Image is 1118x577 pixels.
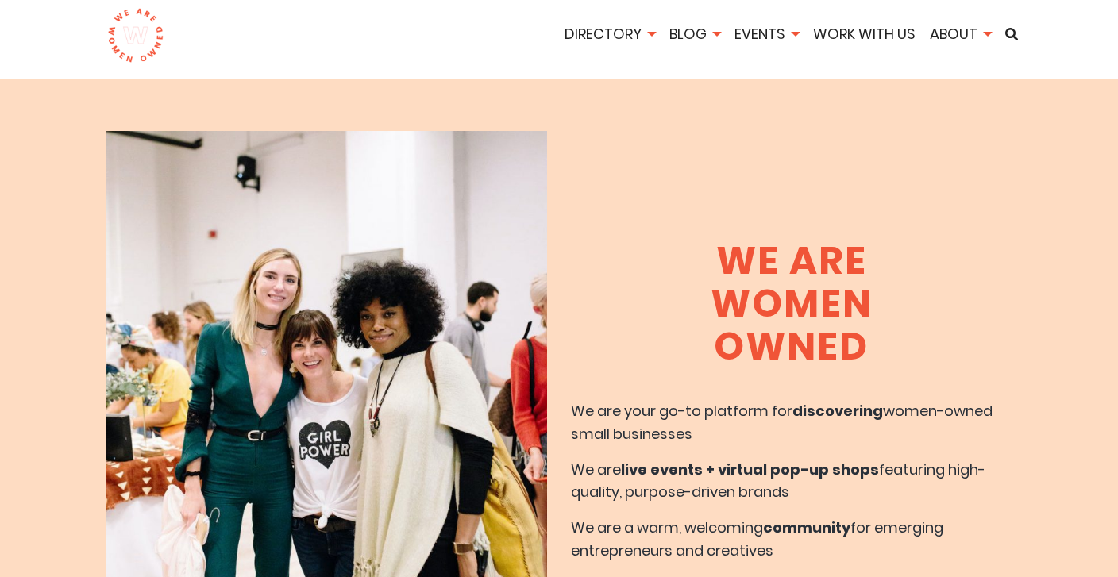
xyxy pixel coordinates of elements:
img: logo [107,8,164,63]
li: Blog [664,23,726,48]
a: Events [729,24,804,44]
b: live events + virtual pop-up shops [621,460,879,479]
li: Directory [559,23,661,48]
h1: We Are Women Owned [704,240,878,368]
p: We are featuring high-quality, purpose-driven brands [571,459,1012,505]
a: Directory [559,24,661,44]
b: community [763,517,850,537]
a: Search [1000,28,1024,40]
li: About [924,23,997,48]
a: About [924,24,997,44]
b: discovering [792,401,883,421]
p: We are your go-to platform for women-owned small businesses [571,400,1012,446]
p: We are a warm, welcoming for emerging entrepreneurs and creatives [571,517,1012,563]
a: Work With Us [808,24,921,44]
li: Events [729,23,804,48]
a: Blog [664,24,726,44]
